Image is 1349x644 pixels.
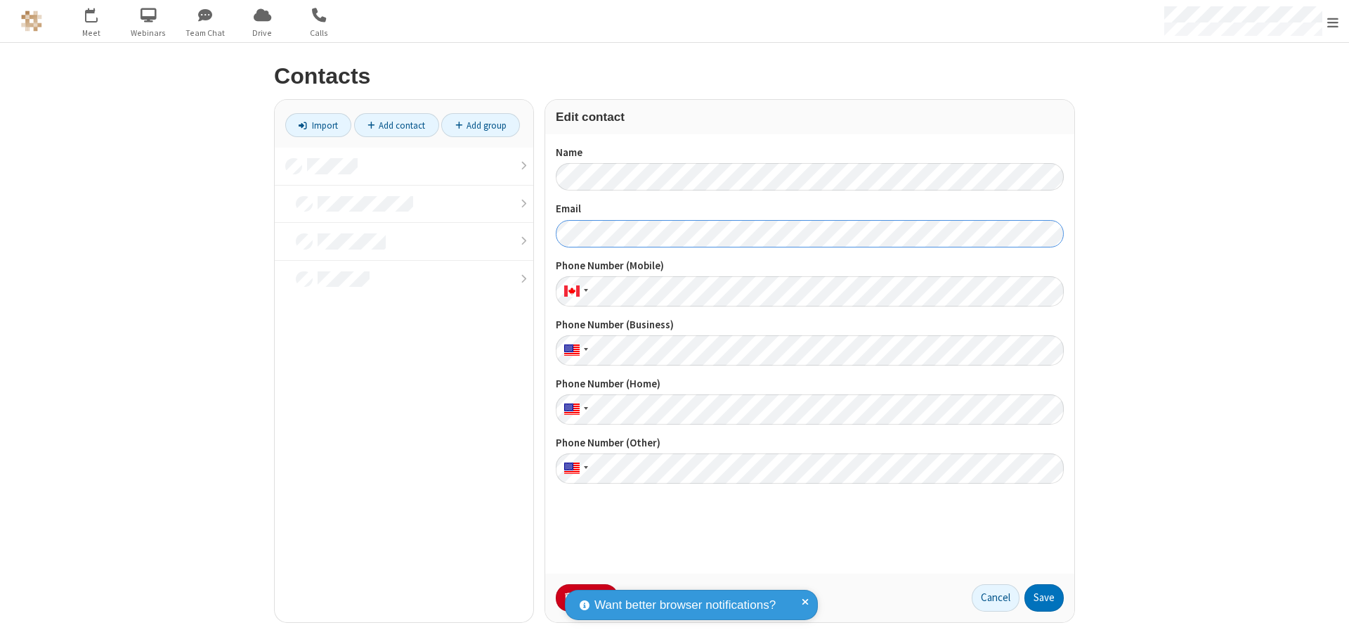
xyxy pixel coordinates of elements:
img: QA Selenium DO NOT DELETE OR CHANGE [21,11,42,32]
h3: Edit contact [556,110,1064,124]
a: Add group [441,113,520,137]
label: Phone Number (Home) [556,376,1064,392]
a: Import [285,113,351,137]
span: Meet [65,27,118,39]
div: United States: + 1 [556,453,592,484]
label: Name [556,145,1064,161]
iframe: Chat [1314,607,1338,634]
span: Webinars [122,27,175,39]
h2: Contacts [274,64,1075,89]
span: Team Chat [179,27,232,39]
div: 1 [95,8,104,18]
span: Drive [236,27,289,39]
a: Add contact [354,113,439,137]
label: Phone Number (Other) [556,435,1064,451]
button: Cancel [972,584,1019,612]
span: Want better browser notifications? [594,596,776,614]
button: Delete [556,584,618,612]
div: Canada: + 1 [556,276,592,307]
label: Phone Number (Mobile) [556,258,1064,274]
label: Phone Number (Business) [556,317,1064,333]
button: Save [1024,584,1064,612]
div: United States: + 1 [556,394,592,425]
div: United States: + 1 [556,335,592,366]
label: Email [556,201,1064,217]
span: Calls [293,27,346,39]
